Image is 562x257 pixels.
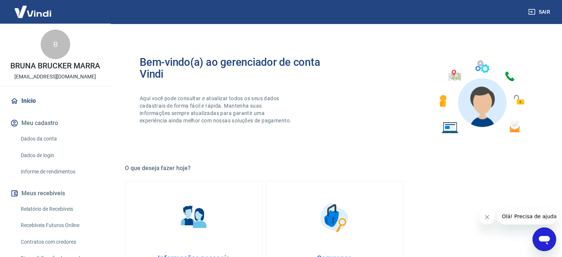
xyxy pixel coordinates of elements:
p: BRUNA BRUCKER MARRA [10,62,100,70]
iframe: Botão para abrir a janela de mensagens [532,227,556,251]
a: Recebíveis Futuros Online [18,218,102,233]
h5: O que deseja fazer hoje? [125,165,544,172]
a: Contratos com credores [18,234,102,250]
a: Informe de rendimentos [18,164,102,179]
p: Aqui você pode consultar e atualizar todos os seus dados cadastrais de forma fácil e rápida. Mant... [140,95,293,124]
h2: Bem-vindo(a) ao gerenciador de conta Vindi [140,56,335,80]
a: Relatório de Recebíveis [18,202,102,217]
span: Olá! Precisa de ajuda? [4,5,62,11]
button: Meu cadastro [9,115,102,131]
img: Imagem de um avatar masculino com diversos icones exemplificando as funcionalidades do gerenciado... [433,56,529,138]
p: [EMAIL_ADDRESS][DOMAIN_NAME] [14,73,96,81]
img: Segurança [316,199,353,236]
button: Sair [527,5,553,19]
a: Dados de login [18,148,102,163]
iframe: Mensagem da empresa [497,208,556,224]
iframe: Fechar mensagem [480,210,494,224]
img: Informações pessoais [176,199,212,236]
img: Vindi [9,0,57,23]
div: B [41,30,70,59]
button: Meus recebíveis [9,185,102,202]
a: Início [9,93,102,109]
a: Dados da conta [18,131,102,146]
